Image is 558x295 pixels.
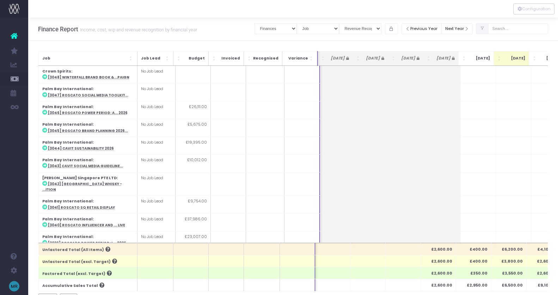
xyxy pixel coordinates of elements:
strong: [PERSON_NAME] Singapore PTE LTD [42,175,117,181]
td: No Job Lead [137,231,175,249]
td: : [38,196,137,213]
abbr: [3047] Roscato Social Media Toolkit [48,93,128,98]
td: No Job Lead [137,137,175,154]
th: £350.00 [456,267,491,279]
strong: Palm Bay International [42,216,93,222]
span: Job Lead: Activate to sort [165,55,170,62]
span: Apr 25 <i class="fa fa-lock"></i>: Activate to sort [321,55,325,62]
th: £2,600.00 [421,279,456,291]
abbr: [3039] Roscato Power Period: Loyalty 2026 [48,241,126,245]
span: [DATE] [327,56,349,61]
td: No Job Lead [137,196,175,213]
button: Configuration [513,4,554,14]
th: £6,200.00 [491,243,527,255]
td: : [38,137,137,154]
td: : [38,66,137,83]
span: Variance: Activate to sort [309,55,314,62]
td: No Job Lead [137,155,175,172]
td: : [38,83,137,101]
span: Job [42,56,128,61]
td: : [38,101,137,119]
span: Job Lead [141,56,164,61]
abbr: [3040] Roscato Influencer and Consumer Social Assets Live [48,223,125,227]
span: May 25 <i class="fa fa-lock"></i>: Activate to sort [356,55,361,62]
td: No Job Lead [137,83,175,101]
td: : [38,231,137,249]
span: Job: Activate to sort [129,55,134,62]
span: Aug 25: Activate to sort [462,55,466,62]
td: : [38,155,137,172]
td: £5,675.00 [175,119,210,137]
th: £2,950.00 [456,279,491,291]
span: Invoiced: Activate to sort [212,55,216,62]
span: Budget [183,56,205,61]
th: £2,600.00 [421,267,456,279]
td: No Job Lead [137,172,175,196]
strong: Crown Spirits [42,69,71,74]
strong: Palm Bay International [42,86,93,92]
abbr: [3043] Cavit Social Media Guidelines [48,164,123,168]
abbr: [3042] Highland Park Whisky - 2027 LNY Limited Edition [42,182,122,192]
span: Budget: Activate to sort [177,55,181,62]
th: £400.00 [456,243,491,255]
div: Vertical button group [513,4,554,14]
button: Previous Year [401,23,442,34]
span: Jul 25 <i class="fa fa-lock"></i>: Activate to sort [427,55,431,62]
span: Accumulative Sales Total [42,283,98,289]
td: : [38,213,137,231]
td: £23,007.00 [175,231,210,249]
strong: Palm Bay International [42,234,93,239]
td: £19,395.00 [175,137,210,154]
span: Recognised [253,56,278,61]
span: Variance [286,56,308,61]
span: [DATE] [362,56,384,61]
td: No Job Lead [137,66,175,83]
abbr: [3041] Roscato SQ Retail Display [48,205,115,210]
abbr: [3045] Roscato Brand Planning 2026 [48,128,128,133]
span: Unfactored Total (All Items) [42,247,104,253]
th: £2,600.00 [421,243,456,255]
abbr: [3048] Winterfall Brand Book & Campaign [48,75,129,80]
td: : [38,119,137,137]
span: [DATE] [468,56,490,61]
span: Jun 25 <i class="fa fa-lock"></i>: Activate to sort [392,55,396,62]
span: Recognised: Activate to sort [247,55,252,62]
h3: Finance Report [38,26,197,33]
strong: Palm Bay International [42,157,93,163]
td: No Job Lead [137,101,175,119]
td: : [38,172,137,196]
input: Search... [488,23,548,34]
td: £37,986.00 [175,213,210,231]
th: £3,550.00 [491,267,527,279]
td: £9,754.00 [175,196,210,213]
span: Invoiced [218,56,240,61]
strong: Palm Bay International [42,199,93,204]
th: £3,800.00 [491,255,527,267]
strong: Palm Bay International [42,140,93,145]
span: [DATE] [503,56,525,61]
span: Sep 25: Activate to sort [497,55,502,62]
span: Oct 25: Activate to sort [533,55,537,62]
small: Income, cost, wip and revenue recognition by financial year [78,26,197,33]
strong: Palm Bay International [42,104,93,109]
span: Factored Total (excl. Target) [42,271,105,277]
th: £6,500.00 [491,279,527,291]
span: [DATE] [397,56,419,61]
span: Unfactored Total (excl. Target) [42,259,111,265]
button: Next Year [441,23,473,34]
abbr: [3044] Cavit Sustainability 2026 [48,146,114,151]
td: £26,111.00 [175,101,210,119]
abbr: [3046] Roscato Power Period: Awards 2026 [48,111,128,115]
th: £2,600.00 [421,255,456,267]
img: images/default_profile_image.png [9,281,19,291]
span: [DATE] [433,56,455,61]
th: £400.00 [456,255,491,267]
td: No Job Lead [137,213,175,231]
strong: Palm Bay International [42,122,93,127]
td: No Job Lead [137,119,175,137]
td: £10,012.00 [175,155,210,172]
